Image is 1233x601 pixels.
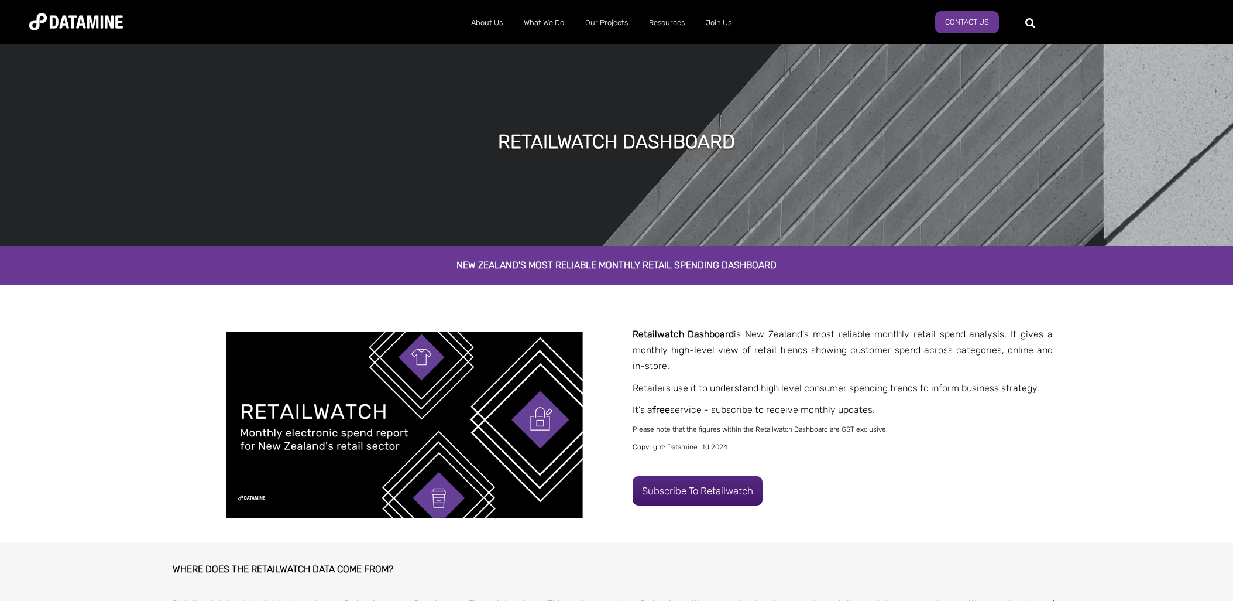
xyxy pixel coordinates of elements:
span: Copyright: Datamine Ltd 2024 [633,443,727,451]
span: Please note that the figures within the Retailwatch Dashboard are GST exclusive. [633,425,888,433]
span: Retailers use it to understand high level consumer spending trends to inform business strategy. [633,383,1039,394]
strong: Retailwatch Dashboard [633,329,734,340]
a: Subscribe to Retailwatch [633,476,763,506]
span: It's a service - subscribe to receive monthly updates. [633,404,875,415]
a: About Us [461,8,513,38]
a: Contact Us [935,11,999,33]
h1: retailWATCH Dashboard [498,129,735,155]
a: Resources [638,8,695,38]
img: Datamine [29,13,123,30]
a: What We Do [513,8,575,38]
span: is New Zealand's most reliable monthly retail spend analysis, It gives a monthly high-level view ... [633,329,1053,371]
a: Join Us [695,8,742,38]
span: free [652,404,670,415]
img: Retailwatch Report Template [226,332,583,518]
strong: WHERE DOES THE RETAILWATCH DATA COME FROM? [173,564,393,575]
a: Our Projects [575,8,638,38]
span: New Zealand's most reliable monthly retail spending dashboard [456,259,777,271]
